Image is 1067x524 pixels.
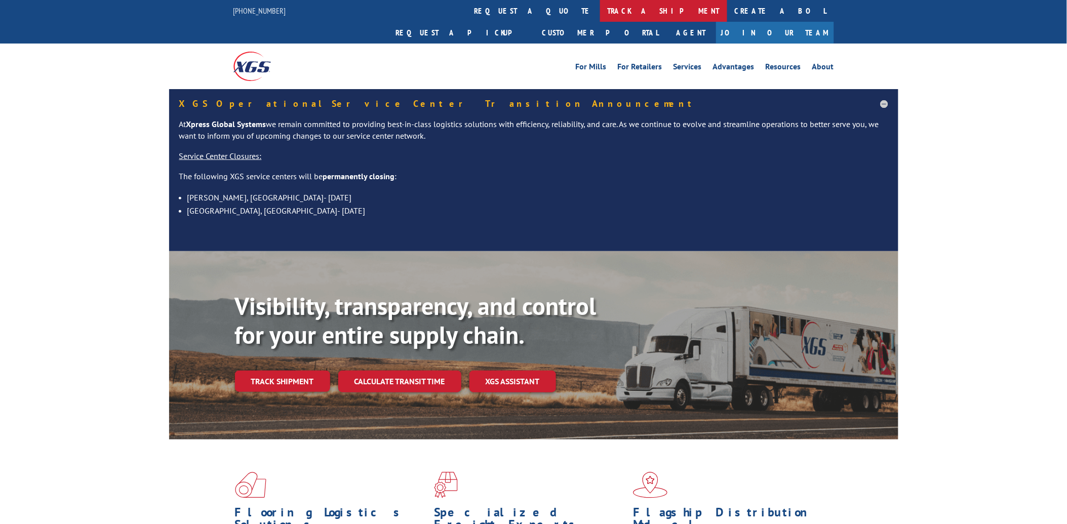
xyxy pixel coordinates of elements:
[618,63,662,74] a: For Retailers
[187,204,888,217] li: [GEOGRAPHIC_DATA], [GEOGRAPHIC_DATA]- [DATE]
[766,63,801,74] a: Resources
[338,371,461,392] a: Calculate transit time
[633,472,668,498] img: xgs-icon-flagship-distribution-model-red
[674,63,702,74] a: Services
[187,191,888,204] li: [PERSON_NAME], [GEOGRAPHIC_DATA]- [DATE]
[812,63,834,74] a: About
[235,472,266,498] img: xgs-icon-total-supply-chain-intelligence-red
[179,151,262,161] u: Service Center Closures:
[179,171,888,191] p: The following XGS service centers will be :
[186,119,266,129] strong: Xpress Global Systems
[179,99,888,108] h5: XGS Operational Service Center Transition Announcement
[535,22,666,44] a: Customer Portal
[713,63,755,74] a: Advantages
[233,6,286,16] a: [PHONE_NUMBER]
[235,290,597,351] b: Visibility, transparency, and control for your entire supply chain.
[388,22,535,44] a: Request a pickup
[235,371,330,392] a: Track shipment
[179,118,888,151] p: At we remain committed to providing best-in-class logistics solutions with efficiency, reliabilit...
[323,171,395,181] strong: permanently closing
[434,472,458,498] img: xgs-icon-focused-on-flooring-red
[576,63,607,74] a: For Mills
[666,22,716,44] a: Agent
[469,371,556,392] a: XGS ASSISTANT
[716,22,834,44] a: Join Our Team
